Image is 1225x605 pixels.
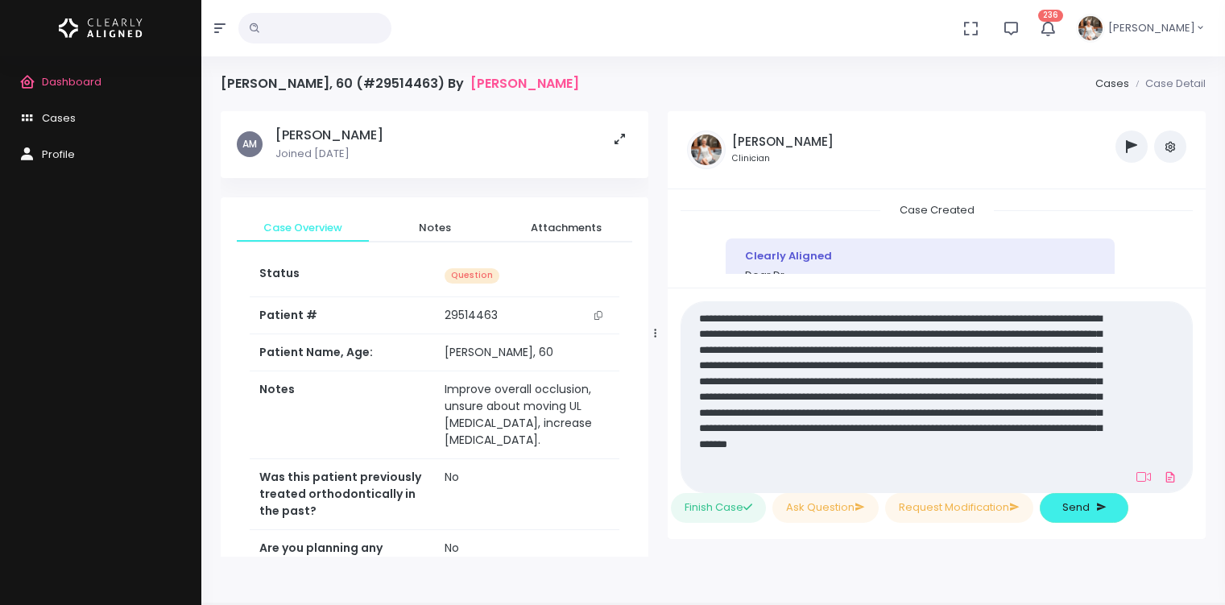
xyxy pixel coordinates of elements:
a: Cases [1095,76,1129,91]
button: Finish Case [671,493,766,523]
span: AM [237,131,263,157]
small: Clinician [732,152,834,165]
div: Clearly Aligned [745,248,1095,264]
th: Patient # [250,296,435,334]
p: Dear Dr. We would like to inform you that we have successfully received your case. Our team is cu... [745,267,1095,346]
li: Case Detail [1129,76,1206,92]
th: Was this patient previously treated orthodontically in the past? [250,459,435,530]
span: Question [445,268,499,284]
div: scrollable content [221,111,648,557]
h4: [PERSON_NAME], 60 (#29514463) By [221,76,579,91]
button: Request Modification [885,493,1033,523]
img: Logo Horizontal [59,11,143,45]
p: Joined [DATE] [275,146,383,162]
span: Attachments [513,220,619,236]
a: Add Files [1161,462,1180,491]
span: 236 [1038,10,1063,22]
button: Send [1040,493,1128,523]
h5: [PERSON_NAME] [732,135,834,149]
span: Send [1062,499,1090,516]
td: 29514463 [435,297,619,334]
span: Cases [42,110,76,126]
td: No [435,459,619,530]
a: [PERSON_NAME] [470,76,579,91]
span: Case Created [880,197,994,222]
img: Header Avatar [1076,14,1105,43]
th: Patient Name, Age: [250,334,435,371]
span: Profile [42,147,75,162]
div: scrollable content [681,202,1193,275]
span: Case Overview [250,220,356,236]
button: Ask Question [772,493,879,523]
td: Improve overall occlusion, unsure about moving UL [MEDICAL_DATA], increase [MEDICAL_DATA]. [435,371,619,459]
span: Dashboard [42,74,101,89]
th: Notes [250,371,435,459]
span: [PERSON_NAME] [1108,20,1195,36]
th: Status [250,255,435,296]
td: [PERSON_NAME], 60 [435,334,619,371]
h5: [PERSON_NAME] [275,127,383,143]
a: Add Loom Video [1133,470,1154,483]
span: Notes [382,220,488,236]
